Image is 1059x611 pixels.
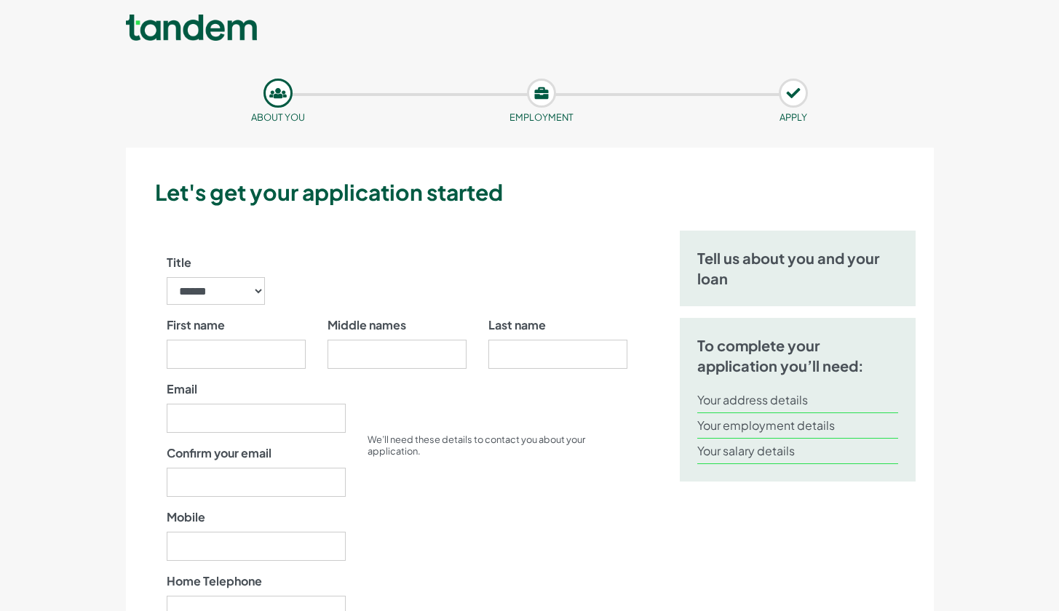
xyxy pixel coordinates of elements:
[167,254,191,271] label: Title
[167,380,197,398] label: Email
[155,177,928,207] h3: Let's get your application started
[368,434,585,457] small: We’ll need these details to contact you about your application.
[697,413,899,439] li: Your employment details
[697,335,899,376] h5: To complete your application you’ll need:
[167,316,225,334] label: First name
[488,316,546,334] label: Last name
[251,111,305,123] small: About you
[697,388,899,413] li: Your address details
[697,439,899,464] li: Your salary details
[167,444,271,462] label: Confirm your email
[328,316,406,334] label: Middle names
[167,572,262,590] label: Home Telephone
[509,111,574,123] small: Employment
[167,508,205,526] label: Mobile
[697,248,899,289] h5: Tell us about you and your loan
[780,111,807,123] small: APPLY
